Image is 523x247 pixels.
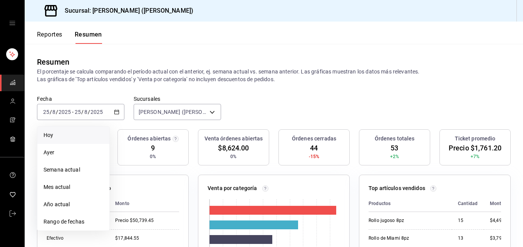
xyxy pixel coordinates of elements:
label: Sucursales [134,96,221,102]
input: -- [52,109,56,115]
span: 53 [391,143,398,153]
span: 0% [230,153,236,160]
th: Productos [369,195,452,212]
th: Monto [109,195,179,212]
span: $8,624.00 [218,143,249,153]
input: ---- [58,109,71,115]
span: Semana actual [44,166,103,174]
h3: Órdenes totales [375,135,415,143]
button: Resumen [75,31,102,44]
span: 44 [310,143,318,153]
p: Venta por categoría [208,184,257,192]
div: Pestañas de navegación [37,31,102,44]
input: -- [84,109,88,115]
span: -15% [309,153,320,160]
div: $4,497.00 [490,217,511,224]
p: Top artículos vendidos [369,184,425,192]
div: Rollo jugoso 8pz [369,217,446,224]
div: 13 [458,235,478,242]
span: / [81,109,84,115]
h3: Órdenes abiertas [127,135,171,143]
div: $3,798.00 [490,235,511,242]
span: Rango de fechas [44,218,103,226]
div: Resumen [37,56,69,68]
span: +7% [471,153,479,160]
div: Efectivo [47,235,103,242]
span: +2% [390,153,399,160]
span: Precio $1,761.20 [449,143,501,153]
span: Ayer [44,149,103,157]
div: Precio $50,739.45 [115,217,179,224]
div: Rollo de Miami 8pz [369,235,446,242]
span: / [50,109,52,115]
h3: Ticket promedio [455,135,496,143]
span: 0% [150,153,156,160]
span: - [72,109,74,115]
span: Hoy [44,131,103,139]
input: -- [74,109,81,115]
div: 15 [458,217,478,224]
th: Monto [484,195,511,212]
input: ---- [90,109,103,115]
span: [PERSON_NAME] ([PERSON_NAME]) [139,108,207,116]
h3: Venta órdenes abiertas [205,135,263,143]
span: / [56,109,58,115]
p: El porcentaje se calcula comparando el período actual con el anterior, ej. semana actual vs. sema... [37,68,511,83]
div: $17,844.55 [115,235,179,242]
button: cajón abierto [9,20,15,26]
span: / [88,109,90,115]
span: 9 [151,143,155,153]
span: Mes actual [44,183,103,191]
span: Año actual [44,200,103,209]
input: -- [43,109,50,115]
h3: Sucursal: [PERSON_NAME] ([PERSON_NAME]) [59,6,193,15]
th: Cantidad [452,195,484,212]
label: Fecha [37,96,124,102]
h3: Órdenes cerradas [292,135,336,143]
font: Reportes [37,31,62,38]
